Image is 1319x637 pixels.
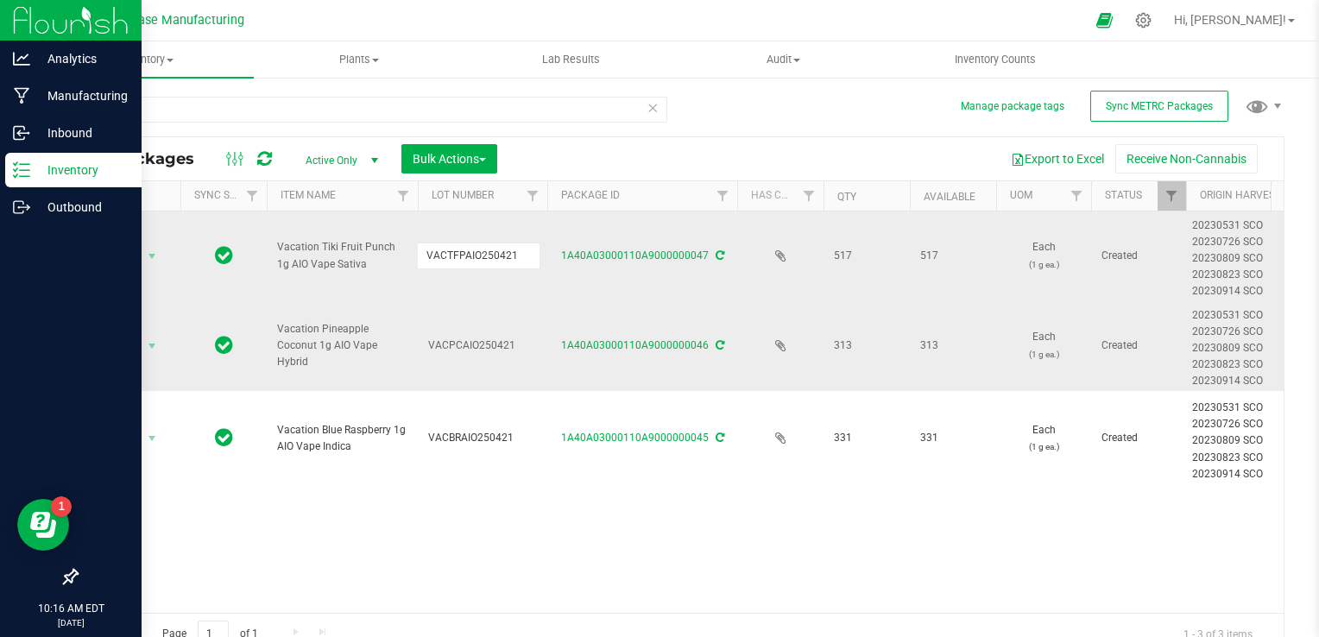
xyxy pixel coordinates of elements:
a: Plants [254,41,466,78]
a: 1A40A03000110A9000000047 [561,249,709,262]
span: 331 [920,430,986,446]
p: [DATE] [8,616,134,629]
iframe: Resource center unread badge [51,496,72,517]
span: 517 [920,248,986,264]
a: Inventory [41,41,254,78]
p: Inventory [30,160,134,180]
a: Filter [795,181,824,211]
span: VACPCAIO250421 [428,337,537,354]
span: Created [1101,248,1176,264]
a: Filter [519,181,547,211]
span: VACBRAIO250421 [428,430,537,446]
span: Plants [255,52,465,67]
span: Sync METRC Packages [1106,100,1213,112]
a: Inventory Counts [889,41,1101,78]
button: Sync METRC Packages [1090,91,1228,122]
span: 331 [834,430,899,446]
a: UOM [1010,189,1032,201]
span: 313 [834,337,899,354]
span: Sync from Compliance System [713,432,724,444]
a: Qty [837,191,856,203]
button: Manage package tags [961,99,1064,114]
a: Filter [1063,181,1091,211]
span: Hi, [PERSON_NAME]! [1174,13,1286,27]
a: Filter [238,181,267,211]
span: Vacation Pineapple Coconut 1g AIO Vape Hybrid [277,321,407,371]
iframe: Resource center [17,499,69,551]
a: Origin Harvests [1200,189,1287,201]
span: In Sync [215,426,233,450]
span: Open Ecommerce Menu [1085,3,1124,37]
span: Created [1101,337,1176,354]
span: Clear [647,97,659,119]
inline-svg: Manufacturing [13,87,30,104]
span: Created [1101,430,1176,446]
span: Lab Results [519,52,623,67]
span: In Sync [215,333,233,357]
a: Status [1105,189,1142,201]
th: Has COA [737,181,824,211]
a: Filter [709,181,737,211]
p: (1 g ea.) [1007,256,1081,273]
span: Sync from Compliance System [713,249,724,262]
a: 1A40A03000110A9000000045 [561,432,709,444]
a: Lot Number [432,189,494,201]
a: Sync Status [194,189,261,201]
span: 313 [920,337,986,354]
span: Sync from Compliance System [713,339,724,351]
inline-svg: Outbound [13,199,30,216]
a: Lab Results [465,41,678,78]
inline-svg: Inbound [13,124,30,142]
p: (1 g ea.) [1007,438,1081,455]
inline-svg: Inventory [13,161,30,179]
span: Starbase Manufacturing [108,13,244,28]
span: Vacation Blue Raspberry 1g AIO Vape Indica [277,422,407,455]
inline-svg: Analytics [13,50,30,67]
span: 517 [834,248,899,264]
span: Each [1007,239,1081,272]
p: Inbound [30,123,134,143]
a: Item Name [281,189,336,201]
div: Manage settings [1133,12,1154,28]
span: Each [1007,422,1081,455]
p: (1 g ea.) [1007,346,1081,363]
a: Filter [389,181,418,211]
button: Export to Excel [1000,144,1115,173]
button: Receive Non-Cannabis [1115,144,1258,173]
a: Available [924,191,975,203]
span: Vacation Tiki Fruit Punch 1g AIO Vape Sativa [277,239,407,272]
span: All Packages [90,149,211,168]
a: Filter [1158,181,1186,211]
p: Outbound [30,197,134,218]
a: 1A40A03000110A9000000046 [561,339,709,351]
button: Bulk Actions [401,144,497,173]
input: lot_number [417,243,540,269]
span: In Sync [215,243,233,268]
span: Each [1007,329,1081,362]
a: Package ID [561,189,620,201]
span: select [142,334,163,358]
span: Audit [678,52,889,67]
span: select [142,426,163,451]
a: Audit [678,41,890,78]
p: 10:16 AM EDT [8,601,134,616]
input: Search Package ID, Item Name, SKU, Lot or Part Number... [76,97,667,123]
span: select [142,244,163,268]
p: Analytics [30,48,134,69]
span: Bulk Actions [413,152,486,166]
span: Inventory [41,52,254,67]
span: Inventory Counts [931,52,1059,67]
p: Manufacturing [30,85,134,106]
